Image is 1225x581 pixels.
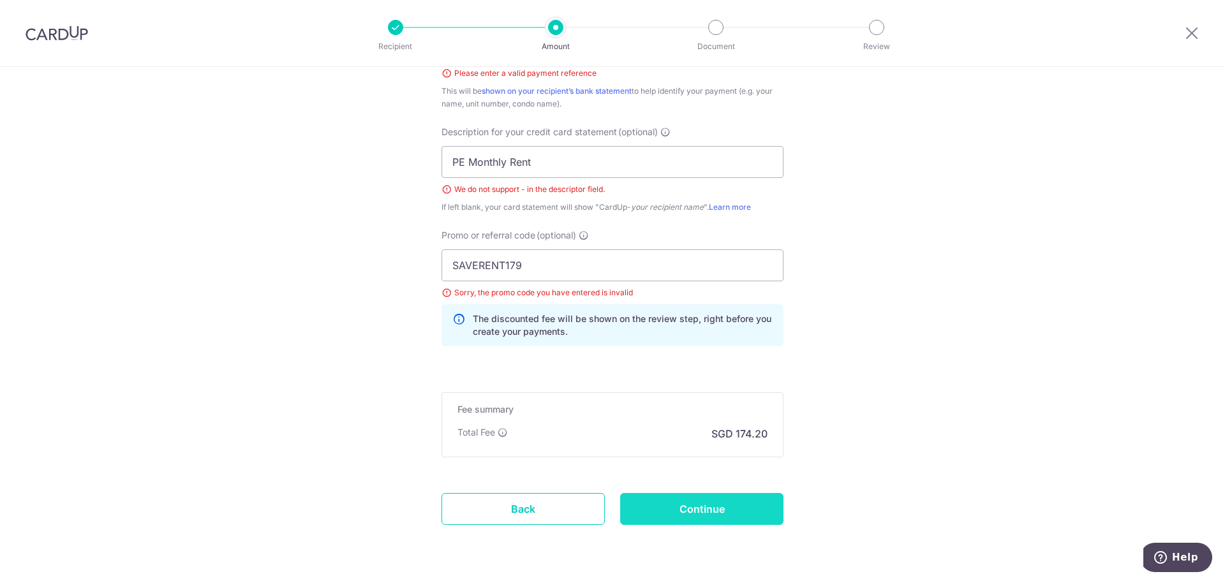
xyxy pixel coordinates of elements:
p: Amount [509,40,603,53]
span: (optional) [537,229,576,242]
div: This will be to help identify your payment (e.g. your name, unit number, condo name). [442,85,783,110]
div: Sorry, the promo code you have entered is invalid [442,286,783,299]
p: Review [829,40,924,53]
p: SGD 174.20 [711,426,768,441]
p: The discounted fee will be shown on the review step, right before you create your payments. [473,313,773,338]
i: your recipient name [631,202,704,212]
a: Learn more [709,202,751,212]
h5: Fee summary [457,403,768,416]
div: We do not support - in the descriptor field. [442,183,783,196]
span: Description for your credit card statement [442,126,617,138]
p: Document [669,40,763,53]
iframe: Opens a widget where you can find more information [1143,543,1212,575]
img: CardUp [26,26,88,41]
input: Continue [620,493,783,525]
span: Promo or referral code [442,229,535,242]
input: Example: Rent [442,146,783,178]
span: (optional) [618,126,658,138]
p: Recipient [348,40,443,53]
div: Please enter a valid payment reference [442,67,783,80]
a: Back [442,493,605,525]
a: shown on your recipient’s bank statement [482,86,632,96]
div: If left blank, your card statement will show "CardUp- ". [442,201,783,214]
p: Total Fee [457,426,495,439]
